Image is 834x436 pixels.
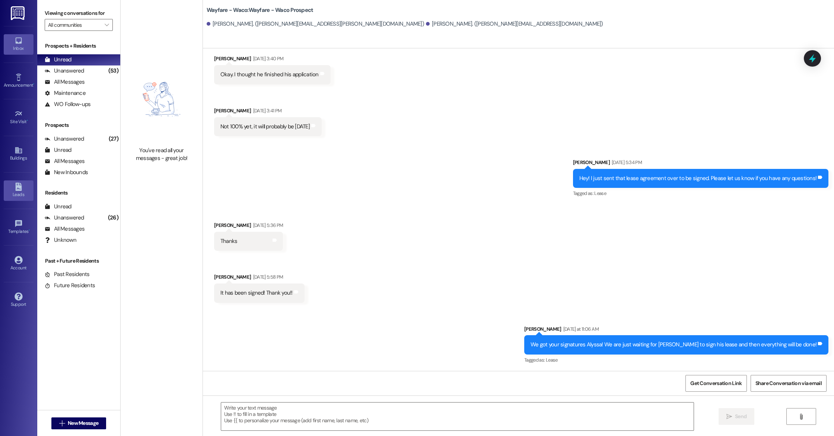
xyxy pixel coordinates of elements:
[45,169,88,176] div: New Inbounds
[4,34,34,54] a: Inbox
[214,55,331,65] div: [PERSON_NAME]
[45,67,84,75] div: Unanswered
[45,203,71,211] div: Unread
[220,123,310,131] div: Not 100% yet, it will probably be [DATE]
[11,6,26,20] img: ResiDesk Logo
[594,190,606,196] span: Lease
[45,7,113,19] label: Viewing conversations for
[45,282,95,289] div: Future Residents
[220,71,319,78] div: Okay. I thought he finished his application
[68,419,98,427] span: New Message
[29,228,30,233] span: •
[751,375,827,392] button: Share Conversation via email
[37,42,120,50] div: Prospects + Residents
[214,273,305,283] div: [PERSON_NAME]
[45,56,71,64] div: Unread
[4,290,34,310] a: Support
[251,107,282,115] div: [DATE] 3:41 PM
[45,100,90,108] div: WO Follow-ups
[561,325,599,333] div: [DATE] at 11:06 AM
[129,147,194,163] div: You've read all your messages - great job!
[45,135,84,143] div: Unanswered
[45,89,86,97] div: Maintenance
[45,78,85,86] div: All Messages
[735,413,747,420] span: Send
[685,375,747,392] button: Get Conversation Link
[4,144,34,164] a: Buildings
[27,118,28,123] span: •
[106,65,120,77] div: (53)
[4,254,34,274] a: Account
[214,221,283,232] div: [PERSON_NAME]
[45,225,85,233] div: All Messages
[4,217,34,237] a: Templates •
[579,174,817,182] div: Hey! I just sent that lease agreement over to be signed. Please let us know if you have any quest...
[251,55,284,62] div: [DATE] 3:40 PM
[4,180,34,201] a: Leads
[214,107,322,117] div: [PERSON_NAME]
[51,417,106,429] button: New Message
[524,355,828,365] div: Tagged as:
[4,108,34,128] a: Site Visit •
[251,221,283,229] div: [DATE] 5:36 PM
[220,289,293,297] div: It has been signed! Thank you!!
[207,6,313,14] b: Wayfare - Waco: Wayfare - Waco Prospect
[531,341,817,349] div: We got your signatures Alyssa! We are just waiting for [PERSON_NAME] to sign his lease and then e...
[573,158,829,169] div: [PERSON_NAME]
[33,81,34,87] span: •
[573,188,829,199] div: Tagged as:
[37,189,120,197] div: Residents
[251,273,283,281] div: [DATE] 5:58 PM
[726,414,732,420] i: 
[45,270,90,278] div: Past Residents
[45,214,84,222] div: Unanswered
[107,133,120,145] div: (27)
[546,357,558,363] span: Lease
[45,236,76,244] div: Unknown
[45,146,71,154] div: Unread
[524,325,828,336] div: [PERSON_NAME]
[426,20,603,28] div: [PERSON_NAME]. ([PERSON_NAME][EMAIL_ADDRESS][DOMAIN_NAME])
[129,55,194,142] img: empty-state
[45,157,85,165] div: All Messages
[106,212,120,224] div: (26)
[59,420,65,426] i: 
[48,19,101,31] input: All communities
[690,379,742,387] span: Get Conversation Link
[755,379,822,387] span: Share Conversation via email
[37,257,120,265] div: Past + Future Residents
[207,20,424,28] div: [PERSON_NAME]. ([PERSON_NAME][EMAIL_ADDRESS][PERSON_NAME][DOMAIN_NAME])
[220,237,238,245] div: Thanks
[719,408,755,425] button: Send
[798,414,804,420] i: 
[610,158,642,166] div: [DATE] 5:34 PM
[37,121,120,129] div: Prospects
[105,22,109,28] i: 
